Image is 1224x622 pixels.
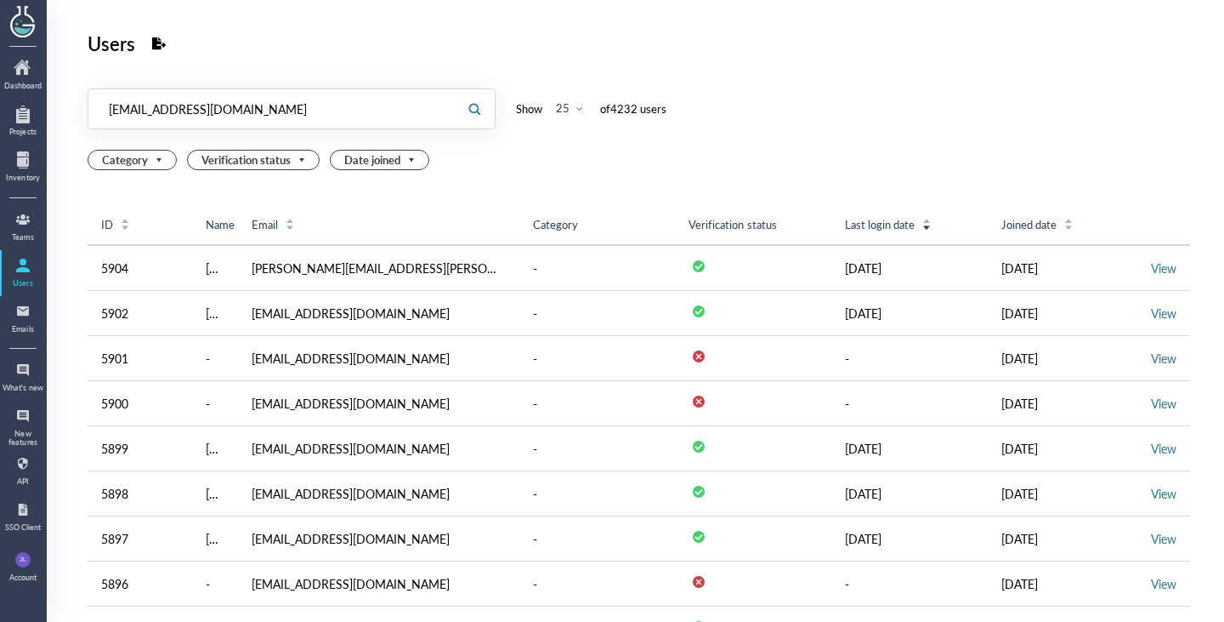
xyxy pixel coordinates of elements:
td: 5897 [88,516,192,562]
div: [DATE] [845,438,974,459]
td: Nicholas Lab [192,516,238,562]
i: icon: caret-down [1064,223,1074,228]
a: View [1151,305,1176,322]
td: [EMAIL_ADDRESS][DOMAIN_NAME] [238,471,519,516]
span: Verification status [201,151,309,169]
a: Emails [2,298,44,340]
td: Lucas Lefevre [192,245,238,291]
td: Kiara Wiggins [192,471,238,516]
td: [EMAIL_ADDRESS][DOMAIN_NAME] [238,426,519,471]
a: View [1151,440,1176,457]
a: View [1151,260,1176,277]
div: [DATE] [845,258,974,278]
div: Sort [921,216,932,231]
span: Last login date [845,217,915,232]
span: Name [206,217,235,232]
div: [DATE] [845,483,974,504]
span: Category [102,151,166,169]
a: View [1151,485,1176,502]
div: - [533,258,537,278]
div: 25 [556,100,569,116]
div: - [533,528,537,549]
a: View [1151,530,1176,547]
div: [DATE] [1001,528,1130,549]
span: Category [533,216,578,232]
i: icon: caret-up [285,216,294,221]
td: [EMAIL_ADDRESS][DOMAIN_NAME] [238,336,519,381]
div: [DATE] [845,528,974,549]
div: Users [88,27,135,60]
div: [DATE] [1001,393,1130,414]
i: icon: caret-down [285,223,294,228]
div: Users [2,279,44,288]
div: Sort [120,216,130,231]
td: Gabriela De Robles [192,426,238,471]
td: 5900 [88,381,192,426]
td: 5899 [88,426,192,471]
td: - [831,562,988,607]
div: Emails [2,325,44,334]
div: [DATE] [1001,348,1130,368]
span: ID [101,217,113,232]
div: [DATE] [1001,573,1130,594]
td: 5896 [88,562,192,607]
i: icon: caret-up [121,216,130,221]
div: [DATE] [1001,303,1130,323]
td: - [192,381,238,426]
div: - [533,438,537,459]
div: - [533,303,537,323]
a: Projects [2,100,44,143]
td: - [192,336,238,381]
td: - [192,562,238,607]
a: Dashboard [2,54,44,97]
td: [PERSON_NAME][EMAIL_ADDRESS][PERSON_NAME][DOMAIN_NAME] [238,245,519,291]
div: [DATE] [1001,438,1130,459]
i: icon: caret-up [922,216,932,221]
td: 5904 [88,245,192,291]
span: Verification status [688,216,776,232]
td: [EMAIL_ADDRESS][DOMAIN_NAME] [238,381,519,426]
td: - [831,381,988,426]
i: icon: caret-down [121,223,130,228]
td: - [831,336,988,381]
div: Sort [285,216,295,231]
a: Inventory [2,146,44,189]
div: - [533,393,537,414]
a: View [1151,575,1176,592]
i: icon: caret-up [1064,216,1074,221]
span: Date joined [344,151,418,169]
div: Projects [2,128,44,136]
div: Show of 4232 user s [516,99,666,119]
div: [DATE] [1001,258,1130,278]
div: Account [9,573,37,582]
td: [EMAIL_ADDRESS][DOMAIN_NAME] [238,562,519,607]
div: New features [2,430,44,448]
div: [DATE] [845,303,974,323]
a: SSO Client [2,496,44,539]
td: 5901 [88,336,192,381]
span: Email [252,217,278,232]
div: Sort [1063,216,1074,231]
a: View [1151,350,1176,367]
a: View [1151,395,1176,412]
div: - [533,483,537,504]
span: JL [20,552,26,568]
a: Teams [2,206,44,248]
div: Teams [2,233,44,242]
a: Users [2,252,44,294]
a: API [2,450,44,493]
td: 5898 [88,471,192,516]
td: Sam Harper [192,291,238,336]
div: Dashboard [2,82,44,90]
div: [DATE] [1001,483,1130,504]
a: New features [2,402,44,447]
td: 5902 [88,291,192,336]
i: icon: caret-down [922,223,932,228]
div: Inventory [2,174,44,182]
span: Joined date [1001,217,1057,232]
a: What's new [2,357,44,399]
div: What's new [2,384,44,392]
div: - [533,573,537,594]
div: API [2,477,44,486]
td: [EMAIL_ADDRESS][DOMAIN_NAME] [238,516,519,562]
